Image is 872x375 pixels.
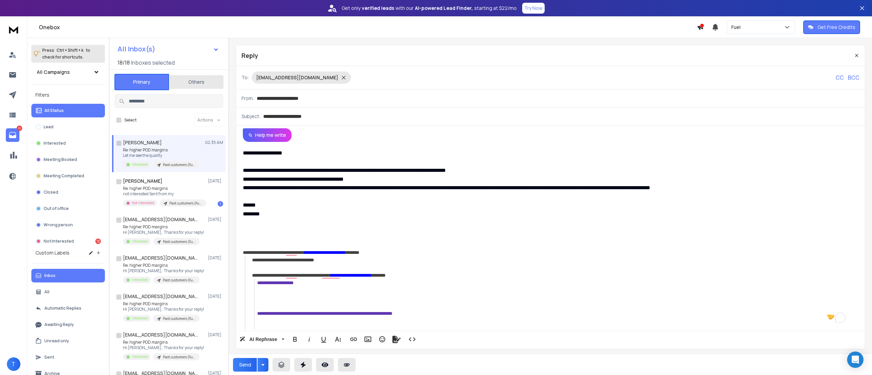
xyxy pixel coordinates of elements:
p: Not Interested [132,200,154,206]
span: Ctrl + Shift + k [56,46,84,54]
p: Past customers (Fuel) [169,201,202,206]
button: Bold (Ctrl+B) [289,332,301,346]
p: Lead [44,124,53,130]
button: Awaiting Reply [31,318,105,331]
p: Re: higher POD margins [123,301,204,307]
button: Code View [406,332,419,346]
a: 13 [6,128,19,142]
p: Hi [PERSON_NAME], Thanks for your reply! [123,230,204,235]
button: Meeting Completed [31,169,105,183]
img: logo [7,23,20,36]
button: Wrong person [31,218,105,232]
p: Hi [PERSON_NAME], Thanks for your reply! [123,268,204,274]
button: Italic (Ctrl+I) [303,332,316,346]
button: All Status [31,104,105,117]
p: Unread only [44,338,69,344]
p: [EMAIL_ADDRESS][DOMAIN_NAME] [256,74,338,81]
button: Insert Link (Ctrl+K) [347,332,360,346]
p: [DATE] [208,217,223,222]
button: Emoticons [376,332,389,346]
p: Not Interested [44,239,74,244]
p: Reply [242,51,258,60]
button: Help me write [243,128,292,142]
p: Closed [44,190,58,195]
p: Get only with our starting at $22/mo [342,5,517,12]
p: Interested [132,316,148,321]
h1: All Campaigns [37,69,70,76]
span: AI Rephrase [248,337,279,342]
p: Awaiting Reply [44,322,74,327]
button: All [31,285,105,299]
p: Interested [132,354,148,359]
p: To: [242,74,249,81]
h1: [PERSON_NAME] [123,178,162,184]
button: Insert Image (Ctrl+P) [361,332,374,346]
p: Let me see the quality [123,153,200,158]
button: T [7,357,20,371]
h1: [EMAIL_ADDRESS][DOMAIN_NAME] [123,255,198,261]
p: Automatic Replies [44,306,81,311]
button: Others [169,75,223,89]
p: not interested Sent from my [123,191,205,197]
button: Meeting Booked [31,153,105,166]
p: [DATE] [208,294,223,299]
p: From: [242,95,254,102]
button: Try Now [522,3,545,14]
p: Interested [132,239,148,244]
h1: [EMAIL_ADDRESS][DOMAIN_NAME] [123,293,198,300]
p: Hi [PERSON_NAME], Thanks for your reply! [123,345,204,350]
p: Re: higher POD margins [123,224,204,230]
p: Meeting Booked [44,157,77,162]
button: Sent [31,350,105,364]
p: Out of office [44,206,69,211]
button: Lead [31,120,105,134]
strong: AI-powered Lead Finder, [415,5,473,12]
button: Inbox [31,269,105,282]
p: Re: higher POD margins [123,340,204,345]
button: Underline (Ctrl+U) [317,332,330,346]
button: Automatic Replies [31,301,105,315]
p: Inbox [44,273,56,278]
button: AI Rephrase [238,332,286,346]
button: Get Free Credits [803,20,860,34]
p: Wrong person [44,222,73,228]
p: Try Now [524,5,543,12]
h1: [EMAIL_ADDRESS][DOMAIN_NAME] [123,216,198,223]
button: All Campaigns [31,65,105,79]
button: Not Interested13 [31,234,105,248]
p: Interested [132,162,148,167]
h1: [PERSON_NAME] [123,139,162,146]
p: Re: higher POD margins [123,147,200,153]
p: Meeting Completed [44,173,84,179]
p: Hi [PERSON_NAME], Thanks for your reply! [123,307,204,312]
button: Unread only [31,334,105,348]
h1: All Inbox(s) [118,46,155,52]
button: More Text [331,332,344,346]
p: 13 [17,126,22,131]
p: Past customers (Fuel) [163,355,196,360]
p: Past customers (Fuel) [163,278,196,283]
p: Past customers (Fuel) [163,239,196,244]
p: [DATE] [208,332,223,338]
div: To enrich screen reader interactions, please activate Accessibility in Grammarly extension settings [236,142,865,329]
p: 02:35 AM [205,140,223,145]
span: 18 / 18 [118,59,130,67]
p: Press to check for shortcuts. [42,47,90,61]
p: Fuel [731,24,743,31]
button: Closed [31,185,105,199]
p: Interested [132,277,148,282]
p: BCC [848,74,859,82]
p: CC [836,74,844,82]
button: Out of office [31,202,105,215]
p: All Status [44,108,64,113]
label: Select [124,117,137,123]
button: Signature [390,332,403,346]
h3: Filters [31,90,105,100]
div: 1 [218,201,223,207]
p: Get Free Credits [817,24,855,31]
h3: Inboxes selected [131,59,175,67]
div: 13 [95,239,101,244]
h3: Custom Labels [35,249,69,256]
